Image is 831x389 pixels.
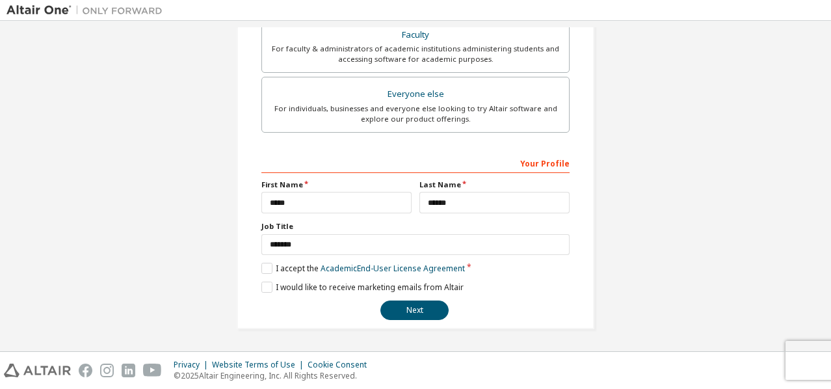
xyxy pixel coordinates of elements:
[122,364,135,377] img: linkedin.svg
[174,370,375,381] p: © 2025 Altair Engineering, Inc. All Rights Reserved.
[261,282,464,293] label: I would like to receive marketing emails from Altair
[261,180,412,190] label: First Name
[143,364,162,377] img: youtube.svg
[212,360,308,370] div: Website Terms of Use
[4,364,71,377] img: altair_logo.svg
[270,85,561,103] div: Everyone else
[261,221,570,232] label: Job Title
[419,180,570,190] label: Last Name
[308,360,375,370] div: Cookie Consent
[79,364,92,377] img: facebook.svg
[100,364,114,377] img: instagram.svg
[270,26,561,44] div: Faculty
[261,263,465,274] label: I accept the
[7,4,169,17] img: Altair One
[270,103,561,124] div: For individuals, businesses and everyone else looking to try Altair software and explore our prod...
[380,301,449,320] button: Next
[321,263,465,274] a: Academic End-User License Agreement
[261,152,570,173] div: Your Profile
[174,360,212,370] div: Privacy
[270,44,561,64] div: For faculty & administrators of academic institutions administering students and accessing softwa...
